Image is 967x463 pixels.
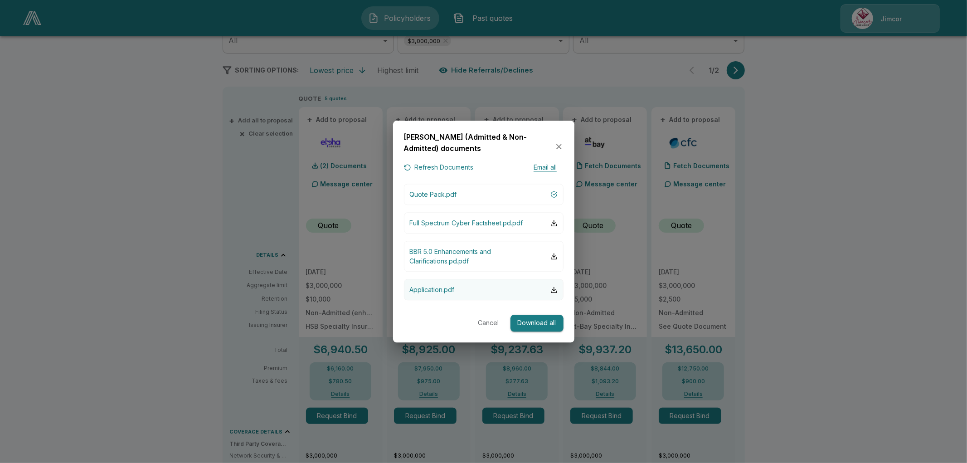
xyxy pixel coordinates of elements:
[404,213,564,234] button: Full Spectrum Cyber Factsheet.pd.pdf
[527,162,564,173] button: Email all
[404,241,564,272] button: BBR 5.0 Enhancements and Clarifications.pd.pdf
[410,285,455,295] p: Application.pdf
[404,184,564,205] button: Quote Pack.pdf
[410,219,523,228] p: Full Spectrum Cyber Factsheet.pd.pdf
[474,315,503,332] button: Cancel
[404,132,554,155] h6: [PERSON_NAME] (Admitted & Non-Admitted) documents
[410,190,457,200] p: Quote Pack.pdf
[404,279,564,301] button: Application.pdf
[404,162,474,173] button: Refresh Documents
[410,247,550,266] p: BBR 5.0 Enhancements and Clarifications.pd.pdf
[510,315,564,332] button: Download all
